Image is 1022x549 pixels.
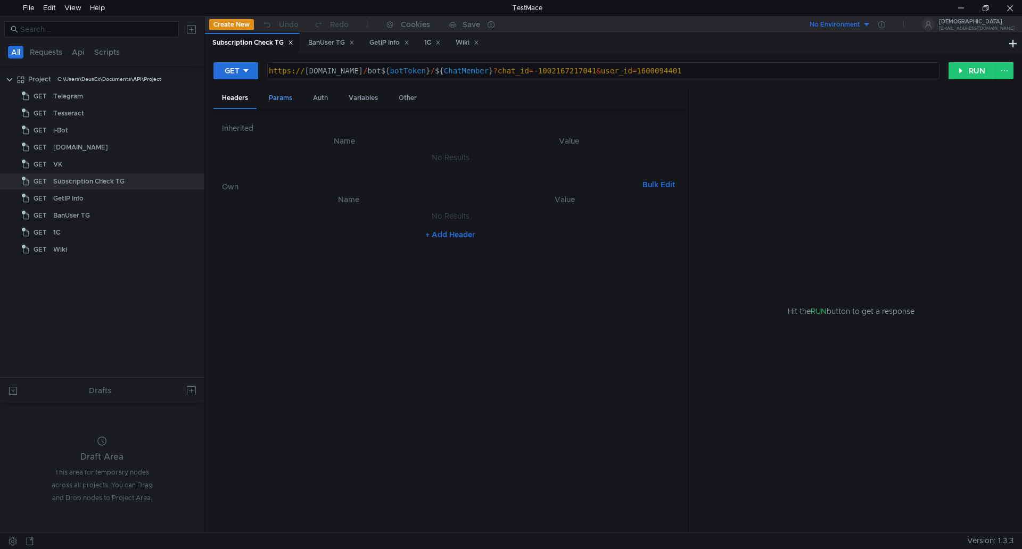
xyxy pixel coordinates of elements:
[53,207,90,223] div: BanUser TG
[28,71,51,87] div: Project
[57,71,161,87] div: C:\Users\DeusEx\Documents\API\Project
[279,18,299,31] div: Undo
[810,20,860,30] div: No Environment
[939,19,1015,24] div: [DEMOGRAPHIC_DATA]
[432,153,469,162] nz-embed-empty: No Results
[34,224,47,240] span: GET
[797,16,871,33] button: No Environment
[53,242,67,257] div: Wiki
[638,178,679,191] button: Bulk Edit
[27,46,65,59] button: Requests
[34,156,47,172] span: GET
[212,37,293,48] div: Subscription Check TG
[967,533,1013,548] span: Version: 1.3.3
[53,139,108,155] div: [DOMAIN_NAME]
[53,105,84,121] div: Tesseract
[432,211,469,221] nz-embed-empty: No Results
[69,46,88,59] button: Api
[222,122,679,135] h6: Inherited
[53,88,83,104] div: Telegram
[939,27,1015,30] div: [EMAIL_ADDRESS][DOMAIN_NAME]
[306,16,356,32] button: Redo
[304,88,336,108] div: Auth
[254,16,306,32] button: Undo
[34,88,47,104] span: GET
[53,173,125,189] div: Subscription Check TG
[459,135,679,147] th: Value
[225,65,240,77] div: GET
[308,37,355,48] div: BanUser TG
[34,173,47,189] span: GET
[53,224,61,240] div: 1С
[213,62,258,79] button: GET
[421,228,480,241] button: + Add Header
[89,384,111,397] div: Drafts
[34,122,47,138] span: GET
[53,156,62,172] div: VK
[20,23,172,35] input: Search...
[340,88,386,108] div: Variables
[239,193,459,206] th: Name
[456,37,479,48] div: Wiki
[53,190,84,206] div: GetIP Info
[260,88,301,108] div: Params
[209,19,254,30] button: Create New
[811,306,827,316] span: RUN
[401,18,430,31] div: Cookies
[330,18,349,31] div: Redo
[34,207,47,223] span: GET
[369,37,409,48] div: GetIP Info
[459,193,671,206] th: Value
[34,139,47,155] span: GET
[213,88,257,109] div: Headers
[34,105,47,121] span: GET
[390,88,425,108] div: Other
[463,21,480,28] div: Save
[230,135,459,147] th: Name
[222,180,638,193] h6: Own
[424,37,441,48] div: 1С
[91,46,123,59] button: Scripts
[949,62,996,79] button: RUN
[53,122,68,138] div: i-Bot
[34,190,47,206] span: GET
[8,46,23,59] button: All
[788,305,914,317] span: Hit the button to get a response
[34,242,47,257] span: GET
